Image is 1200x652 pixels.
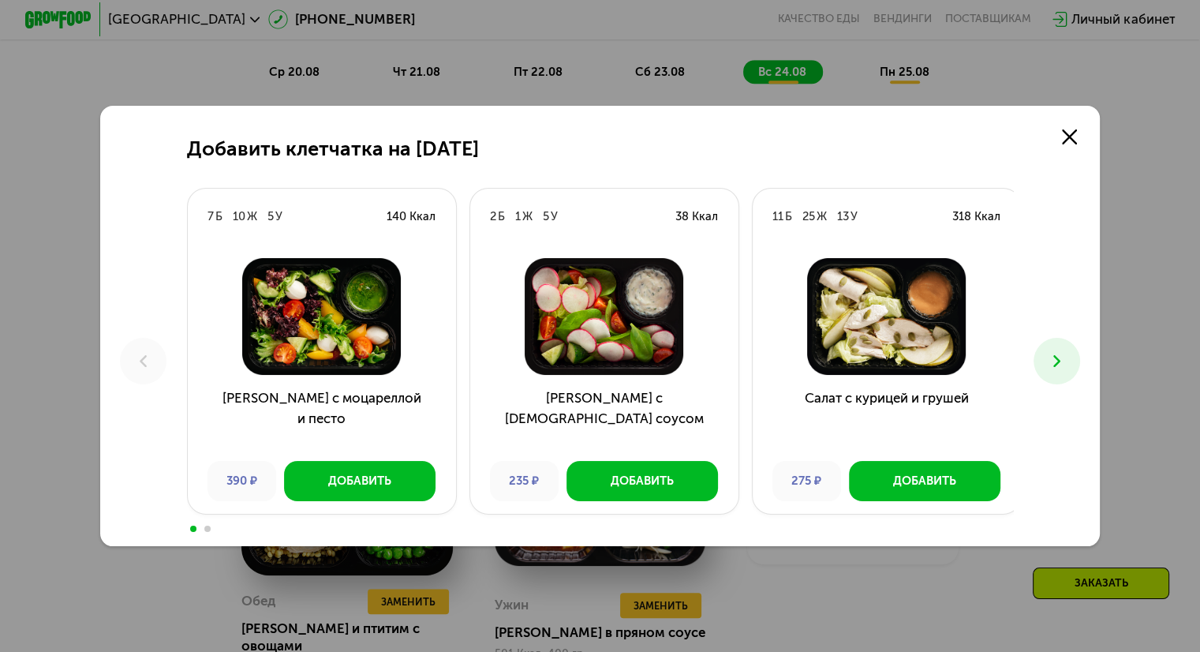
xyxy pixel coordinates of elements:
img: Салат с курицей и грушей [765,258,1007,375]
div: 11 [772,208,783,225]
div: 13 [837,208,849,225]
img: Салат с греческим соусом [483,258,724,375]
div: Ж [247,208,257,225]
div: У [275,208,282,225]
div: У [551,208,558,225]
div: Добавить [611,473,674,489]
div: 5 [543,208,549,225]
img: Салат с моцареллой и песто [200,258,442,375]
div: Ж [522,208,533,225]
button: Добавить [849,461,1000,501]
div: 2 [490,208,496,225]
div: Б [498,208,505,225]
div: 7 [207,208,214,225]
div: Ж [817,208,827,225]
h3: Салат с курицей и грушей [753,388,1021,448]
div: 10 [233,208,245,225]
div: 275 ₽ [772,461,841,501]
div: Б [785,208,792,225]
h3: [PERSON_NAME] с моцареллой и песто [188,388,456,448]
div: 5 [267,208,274,225]
div: Добавить [328,473,391,489]
button: Добавить [284,461,436,501]
button: Добавить [566,461,718,501]
div: Добавить [893,473,956,489]
div: Б [215,208,222,225]
div: 318 Ккал [952,208,1000,225]
h2: Добавить клетчатка на [DATE] [187,137,479,161]
div: 38 Ккал [675,208,718,225]
h3: [PERSON_NAME] с [DEMOGRAPHIC_DATA] соусом [470,388,738,448]
div: 390 ₽ [207,461,276,501]
div: 140 Ккал [387,208,436,225]
div: 1 [515,208,521,225]
div: 25 [802,208,815,225]
div: 235 ₽ [490,461,559,501]
div: У [850,208,858,225]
